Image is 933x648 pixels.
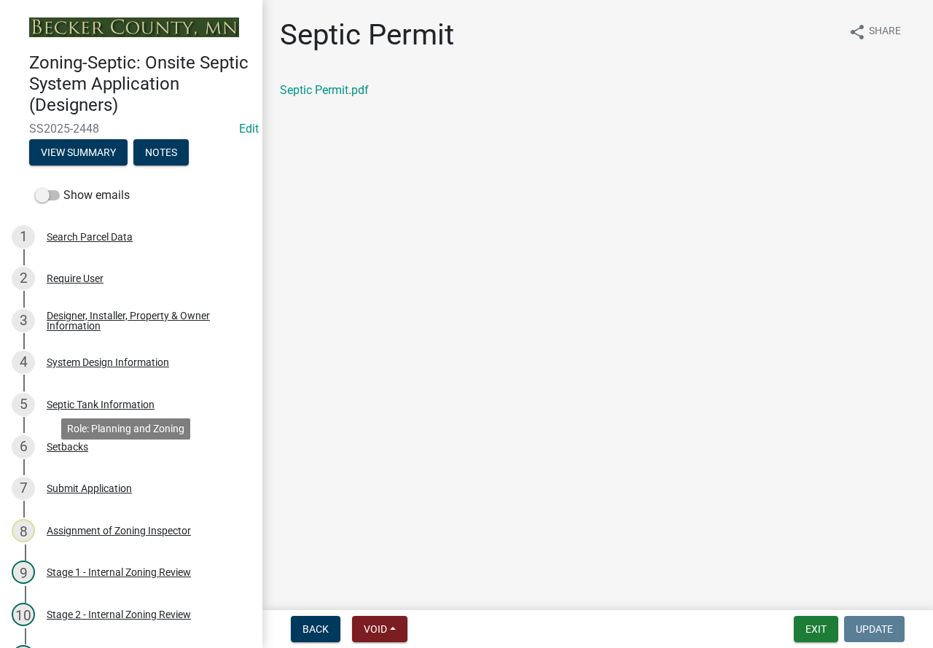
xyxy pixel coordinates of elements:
[239,122,259,136] a: Edit
[848,23,866,41] i: share
[47,442,88,452] div: Setbacks
[352,616,407,642] button: Void
[280,83,369,97] a: Septic Permit.pdf
[837,17,913,46] button: shareShare
[302,623,329,635] span: Back
[12,351,35,374] div: 4
[35,187,130,204] label: Show emails
[794,616,838,642] button: Exit
[869,23,901,41] span: Share
[133,139,189,165] button: Notes
[47,567,191,577] div: Stage 1 - Internal Zoning Review
[239,122,259,136] wm-modal-confirm: Edit Application Number
[12,267,35,290] div: 2
[291,616,340,642] button: Back
[856,623,893,635] span: Update
[12,309,35,332] div: 3
[47,399,155,410] div: Septic Tank Information
[47,232,133,242] div: Search Parcel Data
[12,561,35,584] div: 9
[29,122,233,136] span: SS2025-2448
[12,603,35,626] div: 10
[12,225,35,249] div: 1
[29,17,239,37] img: Becker County, Minnesota
[47,609,191,620] div: Stage 2 - Internal Zoning Review
[133,147,189,159] wm-modal-confirm: Notes
[47,311,239,331] div: Designer, Installer, Property & Owner Information
[29,52,251,115] h4: Zoning-Septic: Onsite Septic System Application (Designers)
[47,526,191,536] div: Assignment of Zoning Inspector
[12,393,35,416] div: 5
[364,623,387,635] span: Void
[29,139,128,165] button: View Summary
[47,483,132,493] div: Submit Application
[280,17,454,52] h1: Septic Permit
[29,147,128,159] wm-modal-confirm: Summary
[47,273,104,284] div: Require User
[12,477,35,500] div: 7
[12,435,35,458] div: 6
[12,519,35,542] div: 8
[61,418,190,440] div: Role: Planning and Zoning
[47,357,169,367] div: System Design Information
[844,616,905,642] button: Update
